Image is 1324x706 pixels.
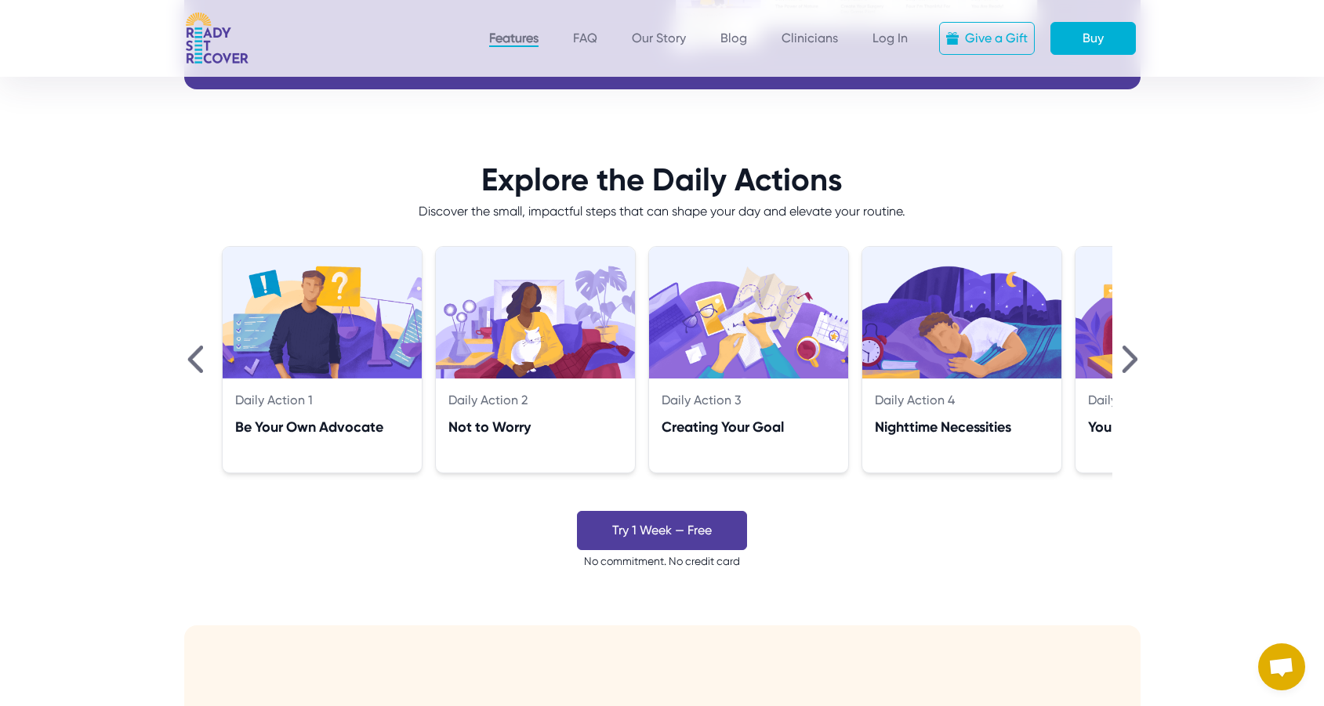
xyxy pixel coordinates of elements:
div: Daily Action 5 [1088,391,1262,410]
img: Day4 [862,266,1061,378]
div: Creating Your Goal [662,416,836,438]
a: Open chat [1258,643,1305,690]
div: Daily Action 1 [235,391,409,410]
a: Give a Gift [939,22,1035,55]
img: Day3 [649,266,848,378]
a: Buy [1050,22,1136,55]
div: Give a Gift [965,29,1028,48]
div: Nighttime Necessities [875,416,1049,438]
img: Day1 [223,266,422,378]
div: Daily Action 3 [662,391,836,410]
div: Your Surgery Story [1088,416,1262,438]
img: Day5 [1076,266,1275,378]
a: Features [489,31,539,47]
div: Explore the Daily Actions [184,165,1141,196]
img: Arrow left icn [187,346,203,373]
a: Log In [872,31,908,45]
a: Blog [720,31,747,45]
a: Our Story [632,31,686,45]
div: No commitment. No credit card [184,553,1141,569]
div: Daily Action 2 [448,391,622,410]
div: Be Your Own Advocate [235,416,409,438]
div: Daily Action 4 [875,391,1049,410]
img: Day2 [436,266,635,378]
div: Buy [1083,29,1104,48]
a: FAQ [573,31,597,45]
a: Try 1 Week — Free [577,511,747,550]
div: Discover the small, impactful steps that can shape your day and elevate your routine. [184,202,1141,221]
img: RSR [186,13,248,64]
div: Not to Worry [448,416,622,438]
img: Arrow right icn [1122,346,1137,373]
a: Clinicians [782,31,838,45]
